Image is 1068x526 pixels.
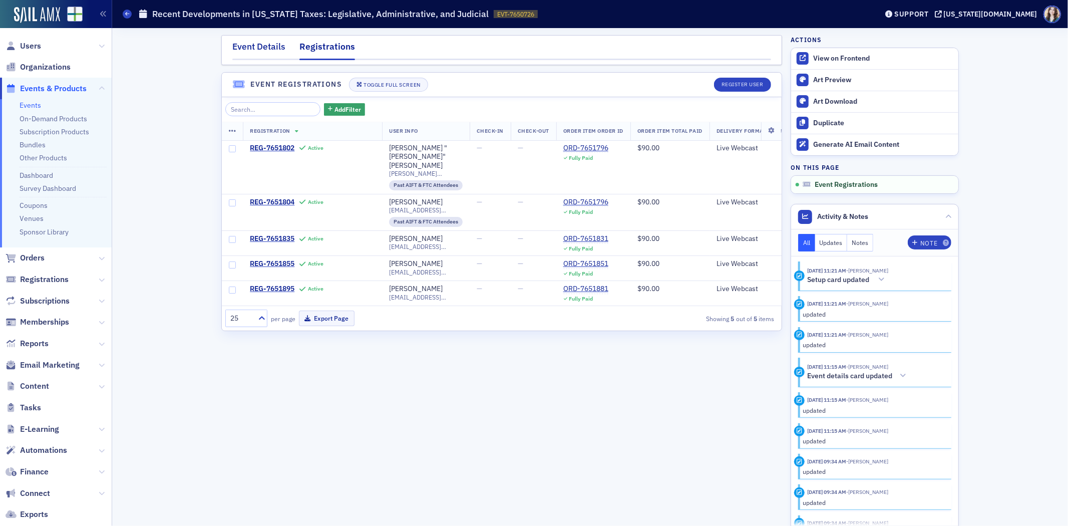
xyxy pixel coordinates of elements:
[389,206,463,214] span: [EMAIL_ADDRESS][DOMAIN_NAME]
[6,317,69,328] a: Memberships
[808,396,847,403] time: 10/2/2025 11:15 AM
[250,285,375,294] a: REG-7651895Active
[152,8,489,20] h1: Recent Developments in [US_STATE] Taxes: Legislative, Administrative, and Judicial
[251,79,342,90] h4: Event Registrations
[808,276,870,285] h5: Setup card updated
[569,209,593,215] div: Fully Paid
[637,259,659,268] span: $90.00
[569,155,593,161] div: Fully Paid
[67,7,83,22] img: SailAMX
[813,76,953,85] div: Art Preview
[791,48,958,69] a: View on Frontend
[271,314,295,323] label: per page
[6,338,49,349] a: Reports
[729,314,736,323] strong: 5
[637,234,659,243] span: $90.00
[250,144,375,153] a: REG-7651802Active
[794,367,805,377] div: Activity
[477,127,504,134] span: Check-In
[803,340,945,349] div: updated
[518,127,549,134] span: Check-Out
[20,184,76,193] a: Survey Dashboard
[250,259,375,269] a: REG-7651855Active
[717,127,767,134] span: Delivery Format
[791,163,959,172] h4: On this page
[250,127,290,134] span: Registration
[250,234,294,243] span: REG-7651835
[250,234,375,243] a: REG-7651835Active
[497,10,534,19] span: EVT-7650726
[364,82,420,88] div: Toggle Full Screen
[308,235,323,242] div: Active
[389,243,463,250] span: [EMAIL_ADDRESS][DOMAIN_NAME]
[808,458,847,465] time: 10/1/2025 09:34 AM
[803,498,945,507] div: updated
[803,406,945,415] div: updated
[20,381,49,392] span: Content
[794,426,805,436] div: Update
[389,198,443,207] div: [PERSON_NAME]
[250,198,375,207] a: REG-7651804Active
[563,285,608,294] div: ORD-7651881
[389,285,443,294] a: [PERSON_NAME]
[250,198,294,207] span: REG-7651804
[637,197,659,206] span: $90.00
[6,41,41,52] a: Users
[563,144,608,153] div: ORD-7651796
[794,299,805,310] div: Update
[20,127,89,136] a: Subscription Products
[20,488,50,499] span: Connect
[791,134,958,155] button: Generate AI Email Content
[6,509,48,520] a: Exports
[230,313,252,324] div: 25
[477,234,482,243] span: —
[637,284,659,293] span: $90.00
[808,363,847,370] time: 10/2/2025 11:15 AM
[20,171,53,180] a: Dashboard
[808,488,847,495] time: 10/1/2025 09:34 AM
[563,259,608,269] a: ORD-7651851
[389,170,463,177] span: [PERSON_NAME][EMAIL_ADDRESS][DOMAIN_NAME]
[6,252,45,264] a: Orders
[20,214,44,223] a: Venues
[813,97,953,106] div: Art Download
[847,488,889,495] span: Sarah Lowery
[6,83,87,94] a: Events & Products
[847,300,889,307] span: Sarah Lowery
[20,360,80,371] span: Email Marketing
[752,314,759,323] strong: 5
[794,487,805,498] div: Update
[518,259,523,268] span: —
[563,234,608,243] div: ORD-7651831
[803,310,945,319] div: updated
[250,285,294,294] span: REG-7651895
[637,143,659,152] span: $90.00
[569,271,593,277] div: Fully Paid
[6,402,41,413] a: Tasks
[717,144,767,153] div: Live Webcast
[20,153,67,162] a: Other Products
[808,372,893,381] h5: Event details card updated
[847,267,889,274] span: Sarah Lowery
[563,127,623,134] span: Order Item Order ID
[944,10,1037,19] div: [US_STATE][DOMAIN_NAME]
[803,436,945,445] div: updated
[20,274,69,285] span: Registrations
[798,234,815,251] button: All
[20,227,69,236] a: Sponsor Library
[6,466,49,477] a: Finance
[308,286,323,292] div: Active
[803,467,945,476] div: updated
[389,234,443,243] div: [PERSON_NAME]
[569,245,593,252] div: Fully Paid
[518,284,523,293] span: —
[334,105,361,114] span: Add Filter
[791,35,822,44] h4: Actions
[389,144,463,170] div: [PERSON_NAME] "[PERSON_NAME]" [PERSON_NAME]
[225,102,321,116] input: Search…
[299,311,354,326] button: Export Page
[6,445,67,456] a: Automations
[563,198,608,207] a: ORD-7651796
[6,274,69,285] a: Registrations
